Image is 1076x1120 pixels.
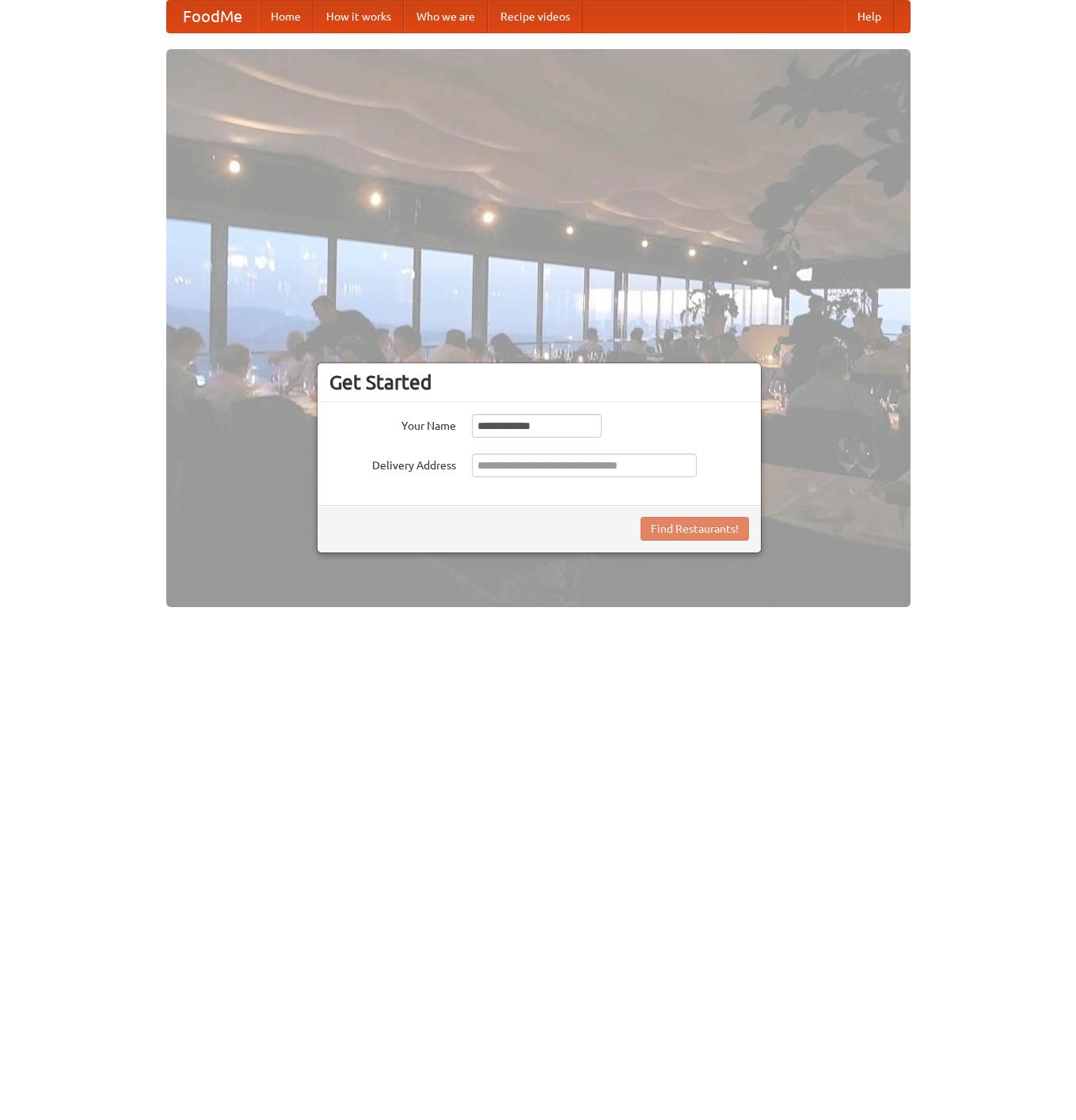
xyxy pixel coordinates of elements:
[488,1,583,32] a: Recipe videos
[258,1,314,32] a: Home
[845,1,894,32] a: Help
[641,517,749,541] button: Find Restaurants!
[329,414,456,434] label: Your Name
[404,1,488,32] a: Who we are
[329,454,456,473] label: Delivery Address
[167,1,258,32] a: FoodMe
[329,370,749,394] h3: Get Started
[314,1,404,32] a: How it works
